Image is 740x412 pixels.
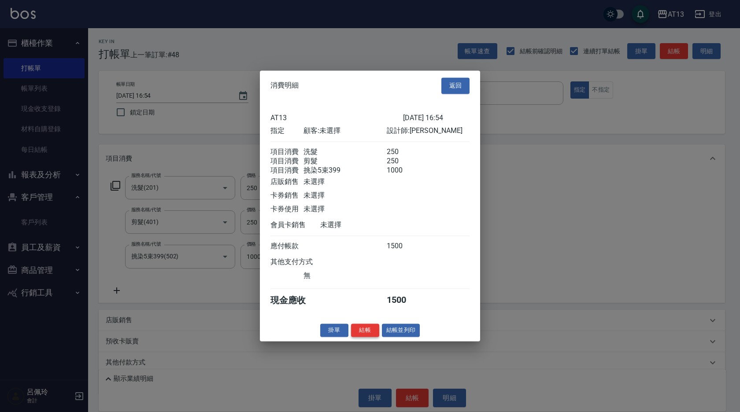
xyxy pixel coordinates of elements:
[270,242,303,251] div: 應付帳款
[387,294,420,306] div: 1500
[303,166,386,175] div: 挑染5束399
[303,191,386,200] div: 未選擇
[351,324,379,337] button: 結帳
[270,221,320,230] div: 會員卡銷售
[387,157,420,166] div: 250
[303,177,386,187] div: 未選擇
[270,205,303,214] div: 卡券使用
[320,221,403,230] div: 未選擇
[270,81,299,90] span: 消費明細
[303,126,386,136] div: 顧客: 未選擇
[387,166,420,175] div: 1000
[441,77,470,94] button: 返回
[270,114,403,122] div: AT13
[403,114,470,122] div: [DATE] 16:54
[270,157,303,166] div: 項目消費
[303,205,386,214] div: 未選擇
[303,157,386,166] div: 剪髮
[270,166,303,175] div: 項目消費
[270,257,337,267] div: 其他支付方式
[270,294,320,306] div: 現金應收
[303,271,386,280] div: 無
[270,191,303,200] div: 卡券銷售
[270,177,303,187] div: 店販銷售
[387,147,420,157] div: 250
[320,324,348,337] button: 掛單
[387,242,420,251] div: 1500
[270,147,303,157] div: 項目消費
[382,324,420,337] button: 結帳並列印
[270,126,303,136] div: 指定
[303,147,386,157] div: 洗髮
[387,126,470,136] div: 設計師: [PERSON_NAME]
